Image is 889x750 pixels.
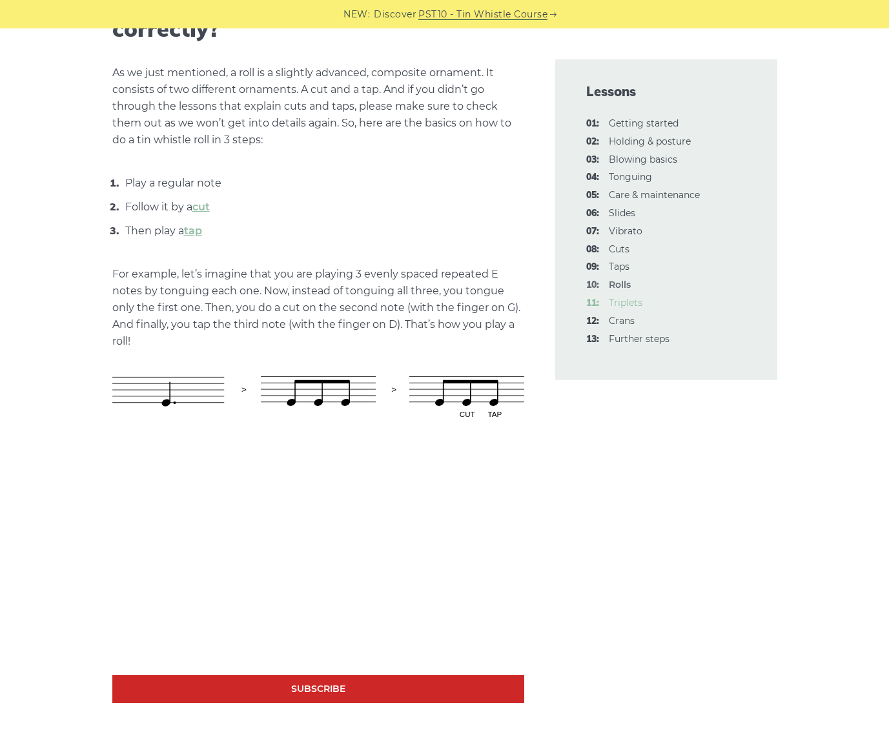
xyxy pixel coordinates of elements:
[609,243,629,255] a: 08:Cuts
[586,332,599,347] span: 13:
[586,296,599,311] span: 11:
[184,225,202,237] a: tap
[586,242,599,258] span: 08:
[586,206,599,221] span: 06:
[586,278,599,293] span: 10:
[418,7,547,22] a: PST10 - Tin Whistle Course
[586,170,599,185] span: 04:
[609,117,679,129] a: 01:Getting started
[609,261,629,272] a: 09:Taps
[586,83,746,101] span: Lessons
[374,7,416,22] span: Discover
[343,7,370,22] span: NEW:
[586,259,599,275] span: 09:
[586,116,599,132] span: 01:
[609,189,700,201] a: 05:Care & maintenance
[192,201,210,213] a: cut
[586,152,599,168] span: 03:
[122,222,524,239] li: Then play a
[609,225,642,237] a: 07:Vibrato
[112,443,524,675] iframe: Tin Whistle Ornamentation - Rolls Technique [Tutorial + Exercises]
[609,207,635,219] a: 06:Slides
[609,279,631,290] strong: Rolls
[609,171,652,183] a: 04:Tonguing
[112,65,524,148] p: As we just mentioned, a roll is a slightly advanced, composite ornament. It consists of two diffe...
[609,333,669,345] a: 13:Further steps
[112,266,524,350] p: For example, let’s imagine that you are playing 3 evenly spaced repeated E notes by tonguing each...
[586,188,599,203] span: 05:
[609,136,691,147] a: 02:Holding & posture
[609,154,677,165] a: 03:Blowing basics
[586,314,599,329] span: 12:
[609,297,642,309] a: 11:Triplets
[122,174,524,192] li: Play a regular note
[112,675,524,703] a: Subscribe
[609,315,635,327] a: 12:Crans
[122,198,524,216] li: Follow it by a
[586,224,599,239] span: 07:
[586,134,599,150] span: 02:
